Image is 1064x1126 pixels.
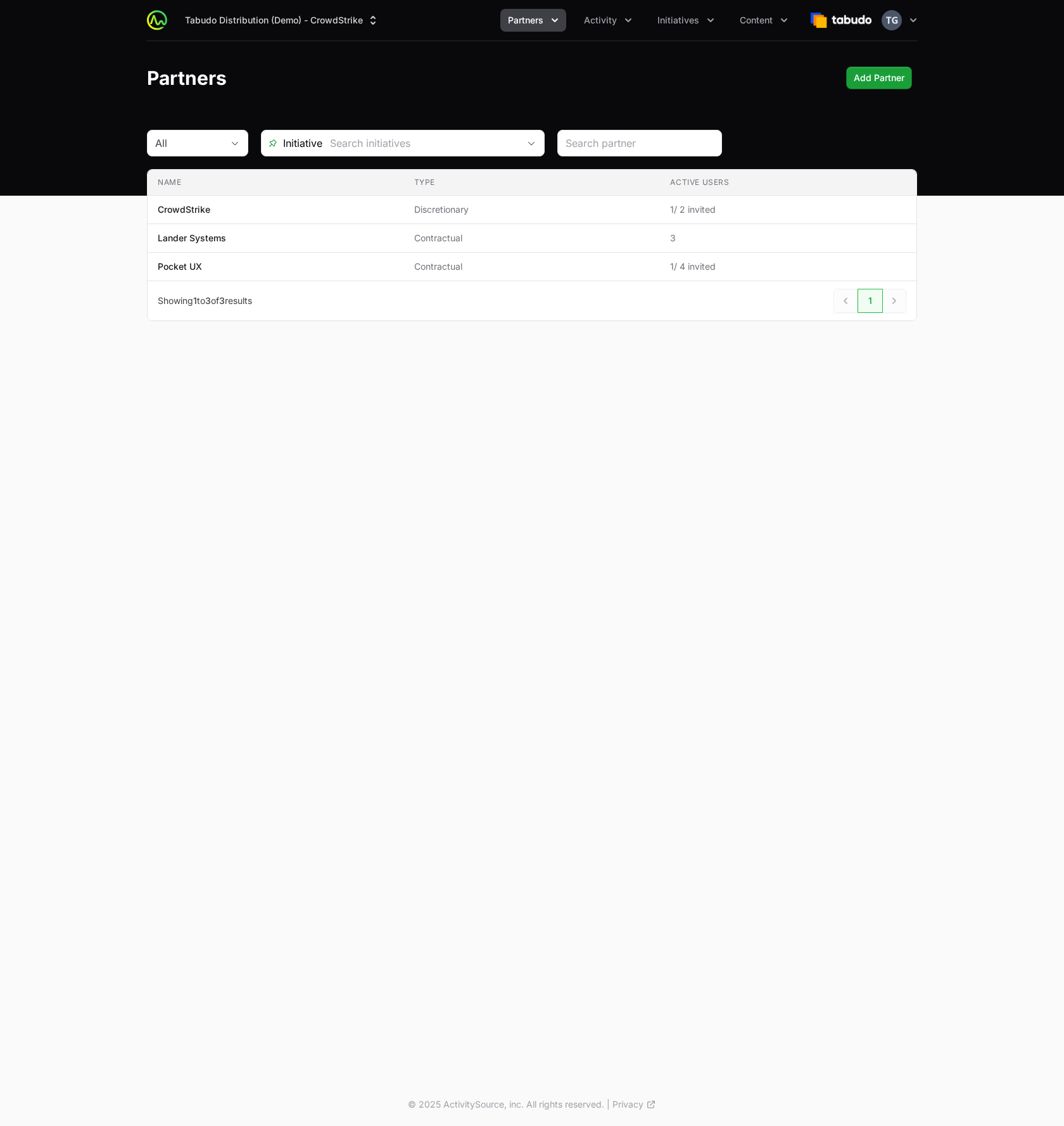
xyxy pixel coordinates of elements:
span: Contractual [414,260,650,273]
p: Pocket UX [158,260,202,273]
input: Search initiatives [322,130,519,156]
div: Content menu [732,9,795,32]
img: Timothy Greig [882,10,902,30]
p: CrowdStrike [158,203,210,216]
div: Initiatives menu [650,9,722,32]
span: Content [740,14,773,27]
button: Content [732,9,795,32]
div: Supplier switch menu [177,9,387,32]
button: Activity [576,9,640,32]
span: Activity [584,14,617,27]
img: Tabudo Distribution (Demo) [811,8,871,33]
input: Search partner [566,136,714,151]
a: 1 [858,289,883,313]
span: 3 [670,232,906,244]
button: All [148,130,248,156]
img: ActivitySource [147,10,167,30]
div: Main navigation [167,9,795,32]
button: Initiatives [650,9,722,32]
h1: Partners [147,66,227,89]
span: Discretionary [414,203,650,216]
p: © 2025 ActivitySource, inc. All rights reserved. [408,1098,604,1111]
span: Add Partner [854,70,904,85]
span: Initiatives [657,14,699,27]
span: 1 [193,295,197,306]
span: 3 [219,295,225,306]
button: Partners [500,9,566,32]
span: 3 [205,295,211,306]
span: Initiative [262,136,322,151]
div: Primary actions [846,66,912,89]
th: Active Users [660,170,916,196]
th: Name [148,170,404,196]
p: Showing to of results [158,294,252,307]
span: 1 / 4 invited [670,260,906,273]
span: Contractual [414,232,650,244]
div: Activity menu [576,9,640,32]
span: 1 / 2 invited [670,203,906,216]
div: Partners menu [500,9,566,32]
div: Open [519,130,544,156]
th: Type [404,170,661,196]
span: Partners [508,14,543,27]
button: Add Partner [846,66,912,89]
button: Tabudo Distribution (Demo) - CrowdStrike [177,9,387,32]
div: All [155,136,222,151]
span: | [607,1098,610,1111]
p: Lander Systems [158,232,226,244]
a: Privacy [612,1098,656,1111]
